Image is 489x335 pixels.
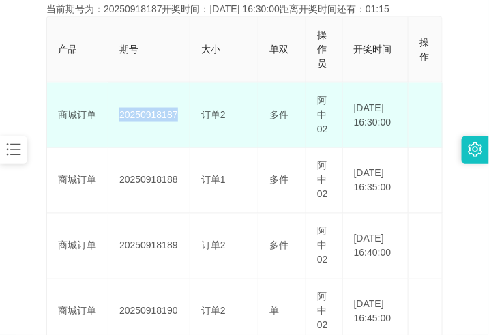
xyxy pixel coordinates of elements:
[108,83,190,148] td: 20250918187
[306,214,343,279] td: 阿中02
[317,29,327,69] span: 操作员
[343,83,409,148] td: [DATE] 16:30:00
[201,175,226,186] span: 订单1
[5,141,23,158] i: 图标： 条形图
[58,44,77,55] span: 产品
[47,83,108,148] td: 商城订单
[119,44,138,55] span: 期号
[201,240,226,251] span: 订单2
[201,109,226,120] span: 订单2
[47,214,108,279] td: 商城订单
[201,44,220,55] span: 大小
[108,214,190,279] td: 20250918189
[108,148,190,214] td: 20250918188
[269,175,288,186] span: 多件
[269,306,279,317] span: 单
[354,44,392,55] span: 开奖时间
[201,306,226,317] span: 订单2
[46,2,443,16] div: 当前期号为：20250918187开奖时间：[DATE] 16:30:00距离开奖时间还有：01:15
[343,214,409,279] td: [DATE] 16:40:00
[306,83,343,148] td: 阿中02
[419,37,429,62] span: 操作
[47,148,108,214] td: 商城订单
[306,148,343,214] td: 阿中02
[468,142,483,157] i: 图标： 设置
[343,148,409,214] td: [DATE] 16:35:00
[269,44,288,55] span: 单双
[269,240,288,251] span: 多件
[269,109,288,120] span: 多件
